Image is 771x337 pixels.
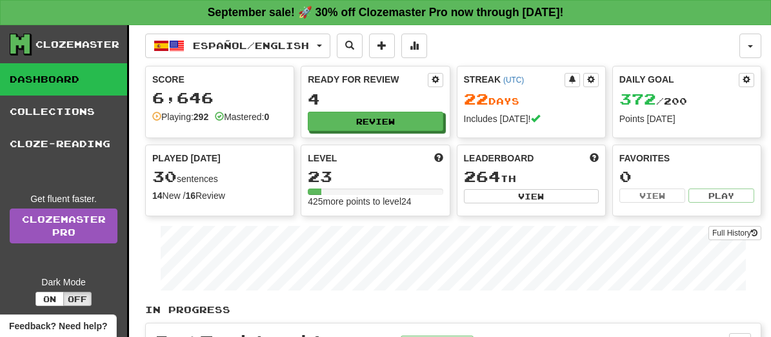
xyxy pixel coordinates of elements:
span: 30 [152,167,177,185]
button: On [35,292,64,306]
span: Score more points to level up [434,152,443,165]
button: View [464,189,599,203]
button: Add sentence to collection [369,34,395,58]
div: Day s [464,91,599,108]
span: 22 [464,90,488,108]
span: Español / English [193,40,309,51]
span: Leaderboard [464,152,534,165]
a: ClozemasterPro [10,209,117,243]
div: 23 [308,168,443,185]
div: 4 [308,91,443,107]
strong: 14 [152,190,163,201]
div: Daily Goal [619,73,739,87]
button: Off [63,292,92,306]
div: Streak [464,73,565,86]
div: 0 [619,168,754,185]
button: Search sentences [337,34,363,58]
div: Points [DATE] [619,112,754,125]
button: Español/English [145,34,330,58]
div: Favorites [619,152,754,165]
strong: 0 [264,112,269,122]
div: New / Review [152,189,287,202]
button: View [619,189,685,203]
span: 372 [619,90,656,108]
div: Includes [DATE]! [464,112,599,125]
span: Level [308,152,337,165]
div: Get fluent faster. [10,192,117,205]
button: Review [308,112,443,131]
button: More stats [401,34,427,58]
span: / 200 [619,96,687,107]
div: Score [152,73,287,86]
span: Played [DATE] [152,152,221,165]
strong: September sale! 🚀 30% off Clozemaster Pro now through [DATE]! [208,6,564,19]
a: (UTC) [503,76,524,85]
strong: 292 [194,112,208,122]
div: Clozemaster [35,38,119,51]
div: Mastered: [215,110,269,123]
span: 264 [464,167,501,185]
span: Open feedback widget [9,320,107,332]
div: th [464,168,599,185]
span: This week in points, UTC [590,152,599,165]
button: Full History [708,226,761,240]
div: sentences [152,168,287,185]
button: Play [688,189,754,203]
strong: 16 [185,190,195,201]
div: Dark Mode [10,276,117,289]
div: Playing: [152,110,208,123]
div: 6,646 [152,90,287,106]
p: In Progress [145,303,761,316]
div: Ready for Review [308,73,427,86]
div: 425 more points to level 24 [308,195,443,208]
